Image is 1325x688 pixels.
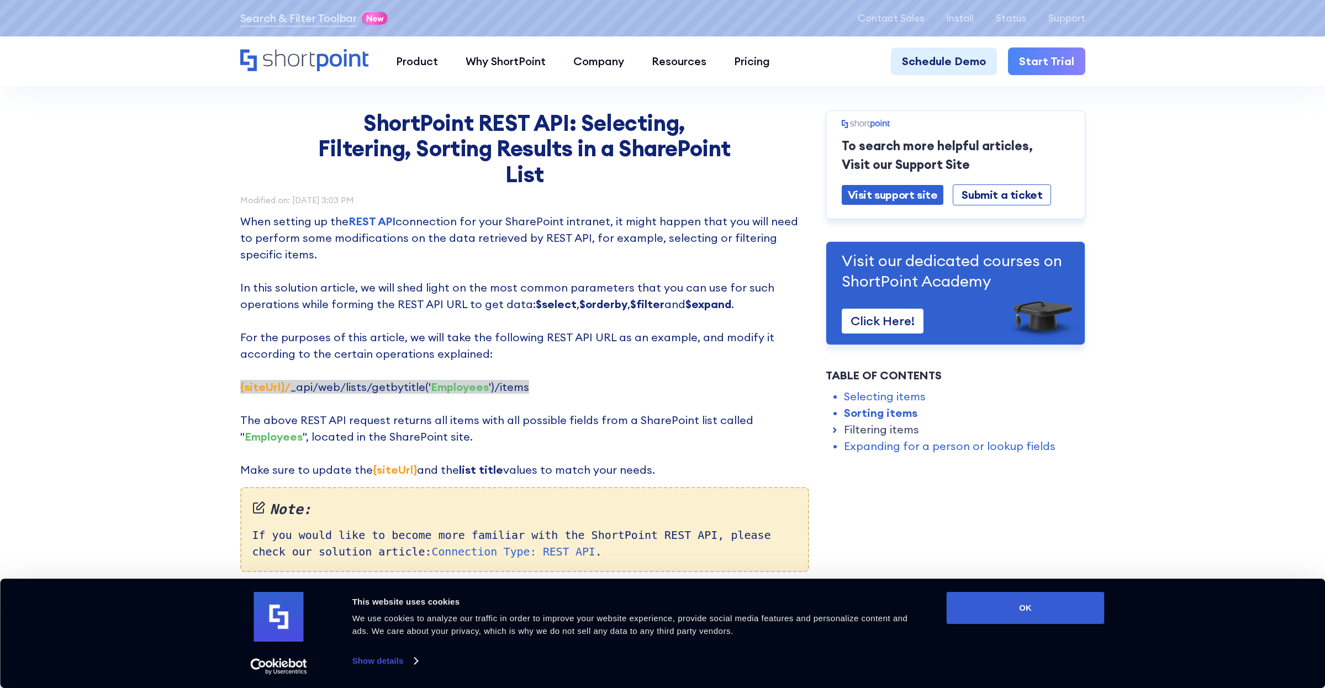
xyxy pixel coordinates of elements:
a: Show details [352,653,418,669]
a: Product [382,47,452,75]
a: Expanding for a person or lookup fields [844,438,1055,454]
a: Search & Filter Toolbar [240,10,357,27]
strong: {siteUrl} [373,463,417,477]
p: When setting up the connection for your SharePoint intranet, it might happen that you will need t... [240,213,809,478]
strong: $filter [630,297,664,311]
a: Selecting items [844,388,926,405]
a: Submit a ticket [953,184,1051,205]
span: We use cookies to analyze our traffic in order to improve your website experience, provide social... [352,613,908,636]
div: Table of Contents [826,367,1085,384]
p: To search more helpful articles, Visit our Support Site [842,136,1069,174]
a: Visit support site [842,185,944,205]
em: Note: [252,499,797,520]
div: Product [396,53,438,70]
strong: Employees [245,430,303,443]
a: REST API [349,214,395,228]
a: Sorting items [844,405,917,421]
img: logo [254,592,304,642]
a: Click Here! [842,309,923,334]
a: Resources [638,47,720,75]
a: Connection Type: REST API [432,545,595,558]
div: Pricing [734,53,770,70]
div: Why ShortPoint [466,53,546,70]
a: Usercentrics Cookiebot - opens in a new window [230,658,327,675]
strong: $expand [685,297,731,311]
strong: Employees [431,380,489,394]
a: Schedule Demo [891,47,997,75]
a: Start Trial [1008,47,1085,75]
div: Company [573,53,624,70]
iframe: Chat Widget [1126,560,1325,688]
a: Contact Sales [858,13,924,24]
a: Support [1048,13,1085,24]
a: Why ShortPoint [452,47,559,75]
strong: {siteUrl}/ [240,380,291,394]
h1: ShortPoint REST API: Selecting, Filtering, Sorting Results in a SharePoint List [318,110,732,187]
button: OK [947,592,1105,624]
div: This website uses cookies [352,595,922,608]
a: Status [996,13,1026,24]
a: Pricing [720,47,784,75]
a: Install [946,13,974,24]
div: If you would like to become more familiar with the ShortPoint REST API, please check our solution... [240,487,809,572]
a: Filtering items [844,421,919,438]
a: Home [240,49,369,73]
p: Visit our dedicated courses on ShortPoint Academy [842,251,1069,291]
strong: $orderby [579,297,627,311]
a: Company [559,47,638,75]
strong: list title [459,463,503,477]
div: Resources [652,53,706,70]
div: Modified on: [DATE] 3:03 PM [240,196,809,204]
span: ‍ _api/web/lists/getbytitle(' ')/items [240,380,529,394]
strong: $select [536,297,577,311]
div: Виджет чата [1126,560,1325,688]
